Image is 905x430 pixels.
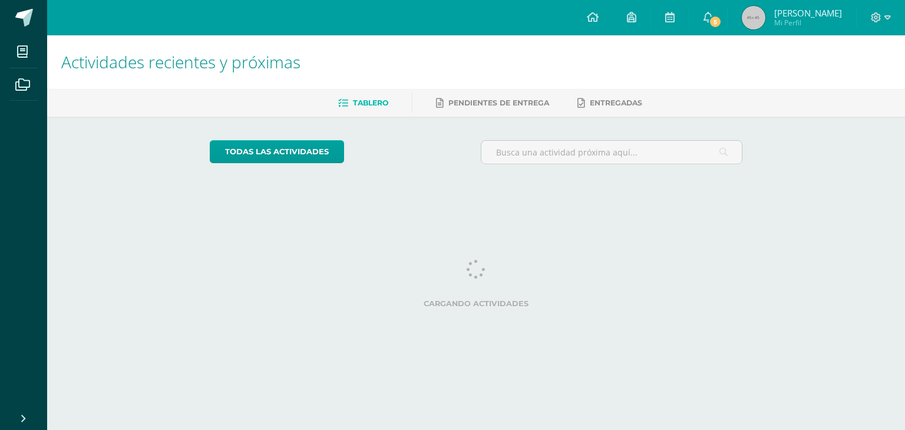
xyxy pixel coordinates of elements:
[448,98,549,107] span: Pendientes de entrega
[774,7,842,19] span: [PERSON_NAME]
[577,94,642,113] a: Entregadas
[708,15,721,28] span: 5
[774,18,842,28] span: Mi Perfil
[338,94,388,113] a: Tablero
[61,51,300,73] span: Actividades recientes y próximas
[210,299,743,308] label: Cargando actividades
[436,94,549,113] a: Pendientes de entrega
[353,98,388,107] span: Tablero
[210,140,344,163] a: todas las Actividades
[481,141,742,164] input: Busca una actividad próxima aquí...
[590,98,642,107] span: Entregadas
[742,6,765,29] img: 45x45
